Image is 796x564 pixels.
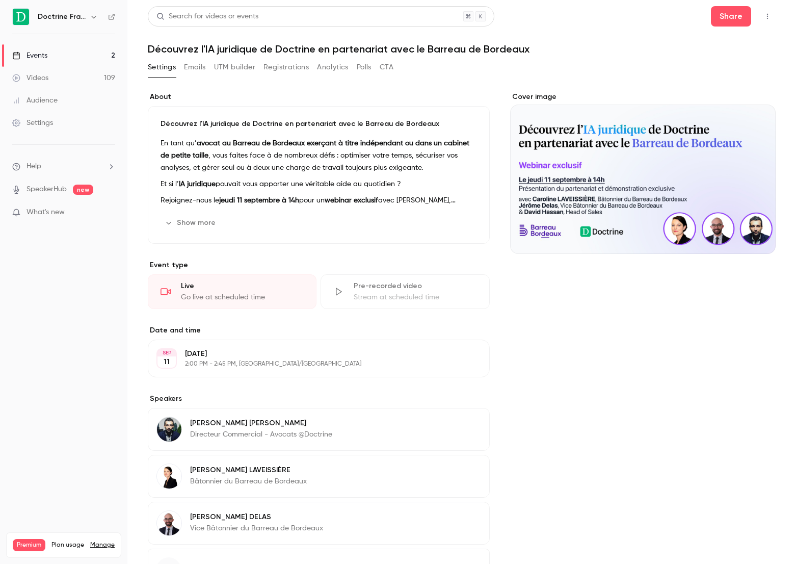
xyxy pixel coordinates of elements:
span: Help [26,161,41,172]
button: Settings [148,59,176,75]
button: Show more [161,215,222,231]
span: Plan usage [51,541,84,549]
p: 2:00 PM - 2:45 PM, [GEOGRAPHIC_DATA]/[GEOGRAPHIC_DATA] [185,360,436,368]
button: Emails [184,59,205,75]
button: CTA [380,59,393,75]
div: Events [12,50,47,61]
label: Date and time [148,325,490,336]
div: Caroline LAVEISSIÈRE[PERSON_NAME] LAVEISSIÈREBâtonnier du Barreau de Bordeaux [148,455,490,498]
label: About [148,92,490,102]
strong: avocat au Barreau de Bordeaux exerçant à titre indépendant ou dans un cabinet de petite taille [161,140,469,159]
p: 11 [164,357,170,367]
p: En tant qu’ , vous faites face à de nombreux défis : optimiser votre temps, sécuriser vos analyse... [161,137,477,174]
p: Découvrez l'IA juridique de Doctrine en partenariat avec le Barreau de Bordeaux [161,119,477,129]
div: SEP [157,349,176,356]
div: Jérôme DELAS[PERSON_NAME] DELASVice Bâtonnier du Barreau de Bordeaux [148,502,490,545]
a: SpeakerHub [26,184,67,195]
p: Bâtonnier du Barreau de Bordeaux [190,476,307,486]
h1: Découvrez l'IA juridique de Doctrine en partenariat avec le Barreau de Bordeaux [148,43,776,55]
p: Event type [148,260,490,270]
img: Caroline LAVEISSIÈRE [157,464,181,489]
iframe: Noticeable Trigger [103,208,115,217]
img: Doctrine France [13,9,29,25]
img: David Hassan [157,417,181,442]
p: Vice Bâtonnier du Barreau de Bordeaux [190,523,323,533]
strong: webinar exclusif [325,197,378,204]
h6: Doctrine France [38,12,86,22]
section: Cover image [510,92,776,254]
img: Jérôme DELAS [157,511,181,535]
button: Share [711,6,751,27]
span: What's new [26,207,65,218]
div: LiveGo live at scheduled time [148,274,316,309]
p: Directeur Commercial - Avocats @Doctrine [190,429,332,440]
div: Live [181,281,304,291]
div: Settings [12,118,53,128]
p: [PERSON_NAME] [PERSON_NAME] [190,418,332,428]
p: [DATE] [185,349,436,359]
div: David Hassan[PERSON_NAME] [PERSON_NAME]Directeur Commercial - Avocats @Doctrine [148,408,490,451]
li: help-dropdown-opener [12,161,115,172]
p: Rejoignez-nous le pour un avec [PERSON_NAME], Bâtonnier du Barreau de Bordeaux [PERSON_NAME], Vic... [161,194,477,207]
label: Cover image [510,92,776,102]
p: [PERSON_NAME] DELAS [190,512,323,522]
div: Pre-recorded videoStream at scheduled time [321,274,489,309]
div: Stream at scheduled time [354,292,476,302]
p: [PERSON_NAME] LAVEISSIÈRE [190,465,307,475]
a: Manage [90,541,115,549]
strong: IA juridique [179,181,216,188]
div: Pre-recorded video [354,281,476,291]
span: Premium [13,539,45,551]
div: Go live at scheduled time [181,292,304,302]
div: Videos [12,73,48,83]
p: Et si l’ pouvait vous apporter une véritable aide au quotidien ? [161,178,477,190]
button: UTM builder [214,59,255,75]
button: Polls [357,59,372,75]
strong: jeudi 11 septembre à 14h [219,197,299,204]
button: Registrations [263,59,309,75]
span: new [73,185,93,195]
div: Audience [12,95,58,106]
div: Search for videos or events [156,11,258,22]
label: Speakers [148,394,490,404]
button: Analytics [317,59,349,75]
